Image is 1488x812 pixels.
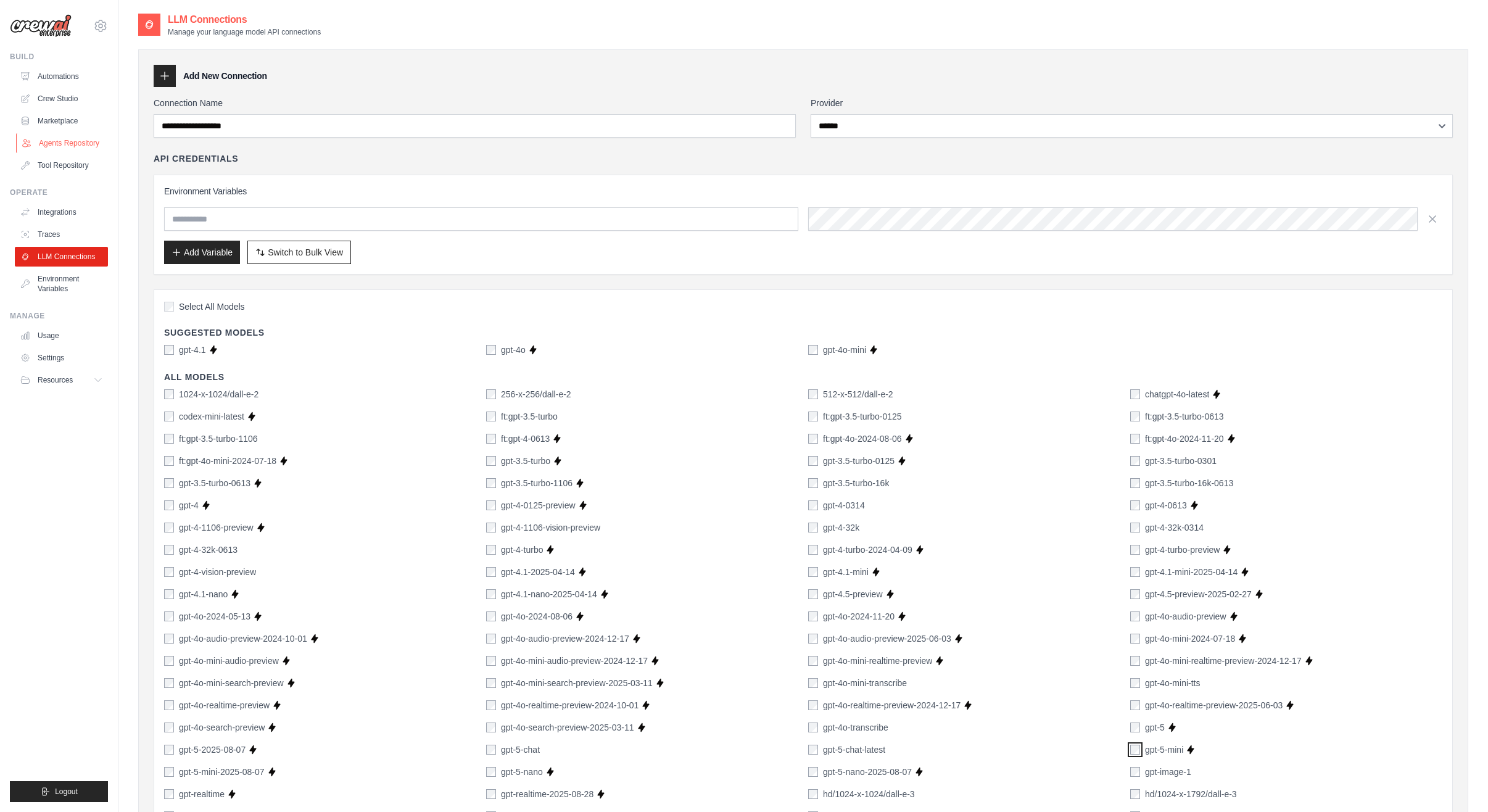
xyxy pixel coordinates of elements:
[1130,745,1140,755] input: gpt-5-mini
[1145,721,1165,734] label: gpt-5
[501,410,558,423] label: ft:gpt-3.5-turbo
[1145,477,1233,489] label: gpt-3.5-turbo-16k-0613
[823,566,869,578] label: gpt-4.1-mini
[486,723,496,732] input: gpt-4o-search-preview-2025-03-11
[486,545,496,555] input: gpt-4-turbo
[823,544,912,556] label: gpt-4-turbo-2024-04-09
[501,566,575,578] label: gpt-4.1-2025-04-14
[1130,589,1140,599] input: gpt-4.5-preview-2025-02-27
[501,699,639,711] label: gpt-4o-realtime-preview-2024-10-01
[179,588,228,600] label: gpt-4.1-nano
[1145,632,1235,645] label: gpt-4o-mini-2024-07-18
[179,433,258,445] label: ft:gpt-3.5-turbo-1106
[179,410,244,423] label: codex-mini-latest
[179,677,284,689] label: gpt-4o-mini-search-preview
[808,767,818,777] input: gpt-5-nano-2025-08-07
[808,656,818,666] input: gpt-4o-mini-realtime-preview
[1145,521,1204,534] label: gpt-4-32k-0314
[808,545,818,555] input: gpt-4-turbo-2024-04-09
[823,433,902,445] label: ft:gpt-4o-2024-08-06
[808,478,818,488] input: gpt-3.5-turbo-16k
[501,610,572,623] label: gpt-4o-2024-08-06
[15,111,108,131] a: Marketplace
[183,70,267,82] h3: Add New Connection
[823,632,951,645] label: gpt-4o-audio-preview-2025-06-03
[179,388,258,400] label: 1024-x-1024/dall-e-2
[164,456,174,466] input: ft:gpt-4o-mini-2024-07-18
[823,477,889,489] label: gpt-3.5-turbo-16k
[1130,545,1140,555] input: gpt-4-turbo-preview
[1130,656,1140,666] input: gpt-4o-mini-realtime-preview-2024-12-17
[808,412,818,421] input: ft:gpt-3.5-turbo-0125
[168,12,321,27] h2: LLM Connections
[268,246,343,259] span: Switch to Bulk View
[15,225,108,244] a: Traces
[154,152,238,165] h4: API Credentials
[179,455,276,467] label: ft:gpt-4o-mini-2024-07-18
[501,632,629,645] label: gpt-4o-audio-preview-2024-12-17
[179,544,238,556] label: gpt-4-32k-0613
[55,787,78,797] span: Logout
[15,247,108,267] a: LLM Connections
[168,27,321,37] p: Manage your language model API connections
[164,611,174,621] input: gpt-4o-2024-05-13
[1130,789,1140,799] input: hd/1024-x-1792/dall-e-3
[808,589,818,599] input: gpt-4.5-preview
[164,500,174,510] input: gpt-4
[15,89,108,109] a: Crew Studio
[823,788,915,800] label: hd/1024-x-1024/dall-e-3
[808,745,818,755] input: gpt-5-chat-latest
[486,656,496,666] input: gpt-4o-mini-audio-preview-2024-12-17
[486,434,496,444] input: ft:gpt-4-0613
[10,14,72,38] img: Logo
[1145,788,1237,800] label: hd/1024-x-1792/dall-e-3
[486,700,496,710] input: gpt-4o-realtime-preview-2024-10-01
[1130,767,1140,777] input: gpt-image-1
[823,588,883,600] label: gpt-4.5-preview
[501,655,648,667] label: gpt-4o-mini-audio-preview-2024-12-17
[1145,744,1183,756] label: gpt-5-mini
[164,745,174,755] input: gpt-5-2025-08-07
[823,699,961,711] label: gpt-4o-realtime-preview-2024-12-17
[823,721,888,734] label: gpt-4o-transcribe
[501,344,526,356] label: gpt-4o
[164,389,174,399] input: 1024-x-1024/dall-e-2
[164,567,174,577] input: gpt-4-vision-preview
[823,455,895,467] label: gpt-3.5-turbo-0125
[823,388,893,400] label: 512-x-512/dall-e-2
[501,433,550,445] label: ft:gpt-4-0613
[1130,389,1140,399] input: chatgpt-4o-latest
[1145,499,1187,512] label: gpt-4-0613
[15,67,108,86] a: Automations
[808,389,818,399] input: 512-x-512/dall-e-2
[164,478,174,488] input: gpt-3.5-turbo-0613
[164,523,174,532] input: gpt-4-1106-preview
[179,610,250,623] label: gpt-4o-2024-05-13
[486,745,496,755] input: gpt-5-chat
[1145,566,1238,578] label: gpt-4.1-mini-2025-04-14
[808,678,818,688] input: gpt-4o-mini-transcribe
[808,567,818,577] input: gpt-4.1-mini
[486,345,496,355] input: gpt-4o
[1145,655,1302,667] label: gpt-4o-mini-realtime-preview-2024-12-17
[164,434,174,444] input: ft:gpt-3.5-turbo-1106
[1130,500,1140,510] input: gpt-4-0613
[1130,634,1140,644] input: gpt-4o-mini-2024-07-18
[823,521,859,534] label: gpt-4-32k
[808,434,818,444] input: ft:gpt-4o-2024-08-06
[15,370,108,390] button: Resources
[808,789,818,799] input: hd/1024-x-1024/dall-e-3
[1145,433,1224,445] label: ft:gpt-4o-2024-11-20
[1130,523,1140,532] input: gpt-4-32k-0314
[164,678,174,688] input: gpt-4o-mini-search-preview
[811,97,1453,109] label: Provider
[486,767,496,777] input: gpt-5-nano
[486,478,496,488] input: gpt-3.5-turbo-1106
[823,499,865,512] label: gpt-4-0314
[15,326,108,346] a: Usage
[486,789,496,799] input: gpt-realtime-2025-08-28
[164,185,1442,197] h3: Environment Variables
[164,326,1442,339] h4: Suggested Models
[164,589,174,599] input: gpt-4.1-nano
[823,766,912,778] label: gpt-5-nano-2025-08-07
